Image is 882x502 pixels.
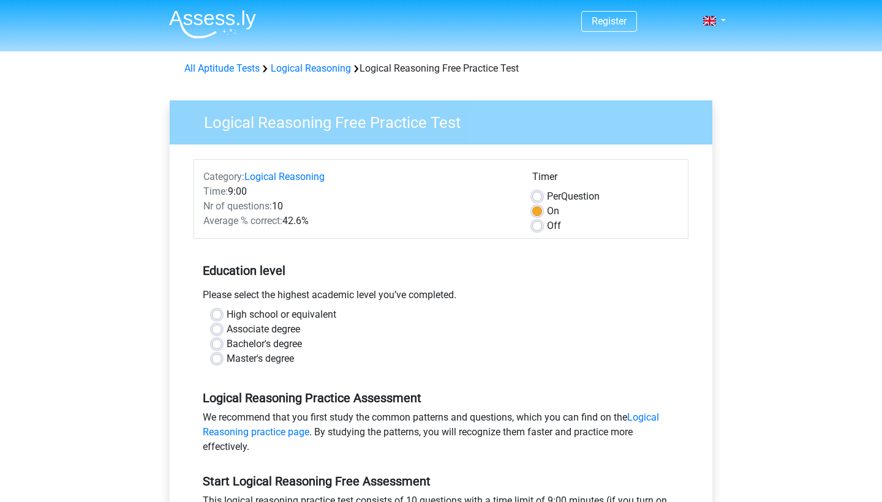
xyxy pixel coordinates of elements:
a: Register [592,15,627,27]
span: Per [547,190,561,202]
label: Master's degree [227,351,294,366]
h5: Education level [203,258,679,283]
label: Bachelor's degree [227,337,302,351]
div: 10 [194,199,523,214]
a: All Aptitude Tests [184,62,260,74]
img: Assessly [169,10,256,39]
div: Timer [532,170,679,189]
span: Time: [203,185,228,197]
label: Question [547,189,600,204]
span: Category: [203,171,244,182]
h3: Logical Reasoning Free Practice Test [189,108,703,132]
label: Off [547,219,561,233]
div: Please select the highest academic level you’ve completed. [194,288,688,307]
div: Logical Reasoning Free Practice Test [179,61,703,76]
label: High school or equivalent [227,307,336,322]
div: We recommend that you first study the common patterns and questions, which you can find on the . ... [194,410,688,459]
label: On [547,204,559,219]
label: Associate degree [227,322,300,337]
span: Average % correct: [203,215,282,227]
div: 42.6% [194,214,523,228]
a: Logical Reasoning [244,171,325,182]
h5: Start Logical Reasoning Free Assessment [203,474,679,489]
h5: Logical Reasoning Practice Assessment [203,391,679,405]
span: Nr of questions: [203,200,272,212]
a: Logical Reasoning [271,62,351,74]
div: 9:00 [194,184,523,199]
